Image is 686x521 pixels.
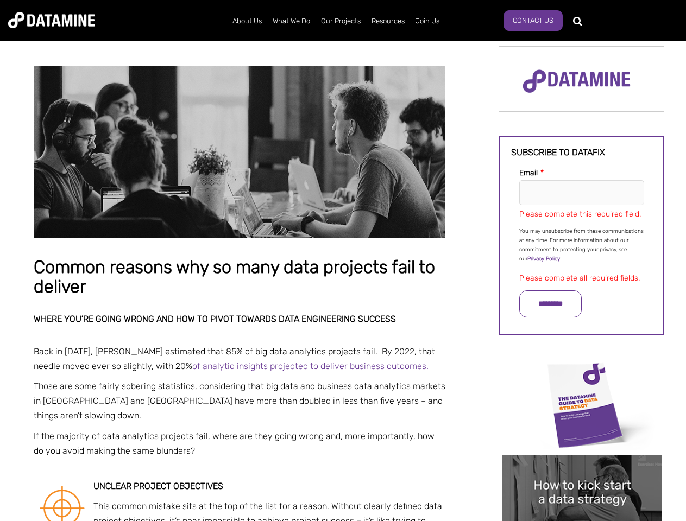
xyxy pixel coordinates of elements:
[519,209,641,219] label: Please complete this required field.
[8,12,95,28] img: Datamine
[192,361,429,371] a: of analytic insights projected to deliver business outcomes.
[519,274,640,283] label: Please complete all required fields.
[366,7,410,35] a: Resources
[34,429,445,458] p: If the majority of data analytics projects fail, where are they going wrong and, more importantly...
[504,10,563,31] a: Contact Us
[34,66,445,238] img: Common reasons why so many data projects fail to deliver
[519,227,644,264] p: You may unsubscribe from these communications at any time. For more information about our commitm...
[502,360,662,450] img: Data Strategy Cover thumbnail
[34,314,445,324] h2: Where you’re going wrong and how to pivot towards data engineering success
[93,481,223,491] strong: Unclear project objectives
[515,62,638,100] img: Datamine Logo No Strapline - Purple
[527,256,560,262] a: Privacy Policy
[34,379,445,423] p: Those are some fairly sobering statistics, considering that big data and business data analytics ...
[227,7,267,35] a: About Us
[267,7,316,35] a: What We Do
[410,7,445,35] a: Join Us
[519,168,538,177] span: Email
[316,7,366,35] a: Our Projects
[34,344,445,373] p: Back in [DATE], [PERSON_NAME] estimated that 85% of big data analytics projects fail. By 2022, th...
[34,258,445,296] h1: Common reasons why so many data projects fail to deliver
[511,148,652,157] h3: Subscribe to datafix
